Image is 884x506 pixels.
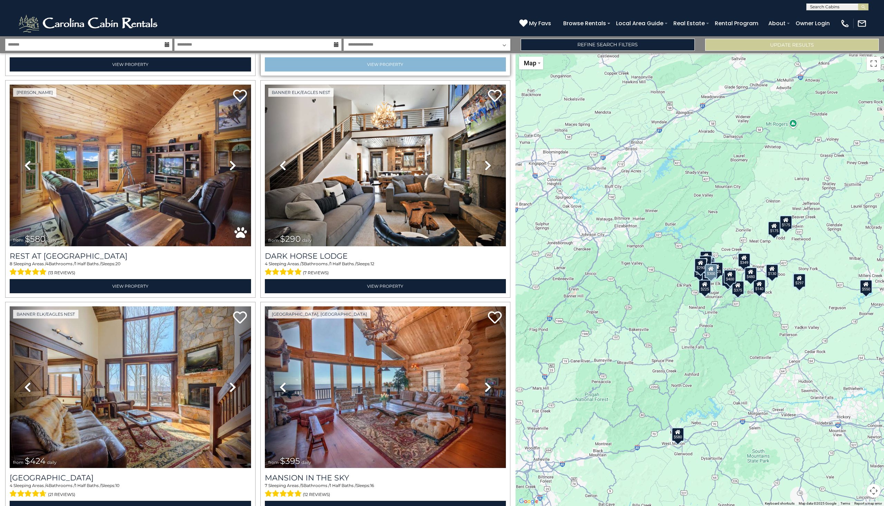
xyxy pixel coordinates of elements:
[233,311,247,325] a: Add to favorites
[268,238,279,243] span: from
[753,279,766,293] div: $140
[857,19,867,28] img: mail-regular-white.png
[693,264,706,278] div: $230
[303,490,330,499] span: (12 reviews)
[265,85,506,246] img: thumbnail_164375639.jpeg
[792,17,833,29] a: Owner Login
[13,460,23,465] span: from
[766,264,778,278] div: $130
[867,57,881,70] button: Toggle fullscreen view
[48,268,75,277] span: (13 reviews)
[700,251,712,265] div: $125
[699,279,711,293] div: $225
[671,428,684,441] div: $580
[792,273,805,287] div: $185
[25,456,46,466] span: $424
[792,273,805,287] div: $325
[10,473,251,483] a: [GEOGRAPHIC_DATA]
[265,306,506,468] img: thumbnail_163263808.jpeg
[75,261,101,266] span: 1 Half Baths /
[47,238,57,243] span: daily
[233,89,247,104] a: Add to favorites
[46,261,49,266] span: 4
[521,39,694,51] a: Refine Search Filters
[48,490,75,499] span: (21 reviews)
[529,19,551,28] span: My Favs
[705,264,717,278] div: $300
[524,59,536,67] span: Map
[694,258,707,272] div: $290
[702,267,714,281] div: $185
[265,483,267,488] span: 7
[560,17,609,29] a: Browse Rentals
[10,57,251,71] a: View Property
[303,268,329,277] span: (7 reviews)
[13,88,56,97] a: [PERSON_NAME]
[46,483,49,488] span: 4
[10,473,251,483] h3: Mountain Heart Lodge
[265,473,506,483] a: Mansion In The Sky
[867,484,881,498] button: Map camera controls
[488,89,502,104] a: Add to favorites
[25,234,46,244] span: $580
[768,221,780,235] div: $175
[731,280,744,294] div: $375
[10,483,12,488] span: 4
[799,502,836,505] span: Map data ©2025 Google
[780,216,792,229] div: $175
[47,460,57,465] span: daily
[115,483,119,488] span: 10
[10,251,251,261] h3: Rest at Mountain Crest
[13,238,23,243] span: from
[301,483,304,488] span: 5
[705,39,879,51] button: Update Results
[670,17,708,29] a: Real Estate
[840,19,850,28] img: phone-regular-white.png
[265,57,506,71] a: View Property
[519,19,553,28] a: My Favs
[699,256,712,269] div: $425
[722,272,734,286] div: $230
[860,280,872,294] div: $550
[517,497,540,506] img: Google
[10,261,12,266] span: 8
[744,267,757,281] div: $480
[75,483,101,488] span: 1 Half Baths /
[265,261,268,266] span: 4
[17,13,161,34] img: White-1-2.png
[330,261,356,266] span: 1 Half Baths /
[265,483,506,499] div: Sleeping Areas / Bathrooms / Sleeps:
[10,483,251,499] div: Sleeping Areas / Bathrooms / Sleeps:
[613,17,667,29] a: Local Area Guide
[10,251,251,261] a: Rest at [GEOGRAPHIC_DATA]
[710,262,723,276] div: $625
[280,456,300,466] span: $395
[854,502,882,505] a: Report a map error
[765,501,795,506] button: Keyboard shortcuts
[711,17,762,29] a: Rental Program
[10,261,251,277] div: Sleeping Areas / Bathrooms / Sleeps:
[840,502,850,505] a: Terms
[370,483,374,488] span: 16
[265,279,506,293] a: View Property
[330,483,356,488] span: 1 Half Baths /
[724,269,736,283] div: $400
[793,273,805,287] div: $297
[115,261,121,266] span: 20
[268,460,279,465] span: from
[13,310,78,318] a: Banner Elk/Eagles Nest
[302,238,312,243] span: daily
[265,251,506,261] a: Dark Horse Lodge
[265,261,506,277] div: Sleeping Areas / Bathrooms / Sleeps:
[301,261,304,266] span: 3
[268,88,334,97] a: Banner Elk/Eagles Nest
[268,310,371,318] a: [GEOGRAPHIC_DATA], [GEOGRAPHIC_DATA]
[10,306,251,468] img: thumbnail_163263053.jpeg
[371,261,374,266] span: 12
[517,497,540,506] a: Open this area in Google Maps (opens a new window)
[10,279,251,293] a: View Property
[301,460,311,465] span: daily
[519,57,543,69] button: Change map style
